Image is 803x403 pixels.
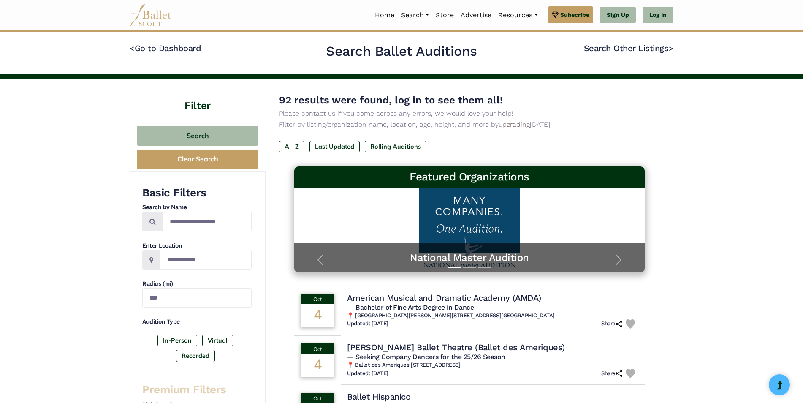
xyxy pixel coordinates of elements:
label: Recorded [176,350,215,362]
h4: Filter [130,79,266,113]
h6: Updated: [DATE] [347,370,388,377]
span: Subscribe [560,10,589,19]
h3: Featured Organizations [301,170,638,184]
button: Search [137,126,258,146]
h4: American Musical and Dramatic Academy (AMDA) [347,292,541,303]
code: < [130,43,135,53]
h6: 📍 [GEOGRAPHIC_DATA][PERSON_NAME][STREET_ADDRESS][GEOGRAPHIC_DATA] [347,312,638,319]
a: Resources [495,6,541,24]
h6: Updated: [DATE] [347,320,388,327]
p: Please contact us if you come across any errors, we would love your help! [279,108,660,119]
button: Slide 2 [463,263,476,272]
input: Location [160,250,252,270]
label: Last Updated [309,141,360,152]
label: Rolling Auditions [365,141,426,152]
span: — Bachelor of Fine Arts Degree in Dance [347,303,474,311]
h6: Share [601,370,622,377]
button: Clear Search [137,150,258,169]
a: Advertise [457,6,495,24]
a: upgrading [499,120,530,128]
h3: Premium Filters [142,383,252,397]
label: A - Z [279,141,304,152]
h4: Search by Name [142,203,252,212]
div: 4 [301,304,334,327]
a: Search [398,6,432,24]
button: Slide 1 [448,263,461,272]
h4: Enter Location [142,242,252,250]
p: Filter by listing/organization name, location, age, height, and more by [DATE]! [279,119,660,130]
h6: 📍 Ballet des Ameriques [STREET_ADDRESS] [347,362,638,369]
span: — Seeking Company Dancers for the 25/26 Season [347,353,505,361]
label: Virtual [202,335,233,346]
label: In-Person [157,335,197,346]
div: Oct [301,393,334,403]
h4: Radius (mi) [142,280,252,288]
h6: Share [601,320,622,327]
a: <Go to Dashboard [130,43,201,53]
div: Oct [301,343,334,354]
code: > [668,43,673,53]
a: Log In [643,7,673,24]
button: Slide 3 [478,263,491,272]
h4: Audition Type [142,318,252,326]
h2: Search Ballet Auditions [326,43,477,60]
div: 4 [301,354,334,377]
h4: [PERSON_NAME] Ballet Theatre (Ballet des Ameriques) [347,342,565,353]
a: Search Other Listings> [584,43,673,53]
a: Home [372,6,398,24]
div: Oct [301,294,334,304]
span: 92 results were found, log in to see them all! [279,94,503,106]
a: National Master Audition [303,251,636,264]
a: Subscribe [548,6,593,23]
input: Search by names... [163,212,252,231]
h4: Ballet Hispanico [347,391,410,402]
a: Store [432,6,457,24]
h3: Basic Filters [142,186,252,200]
img: gem.svg [552,10,559,19]
a: Sign Up [600,7,636,24]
